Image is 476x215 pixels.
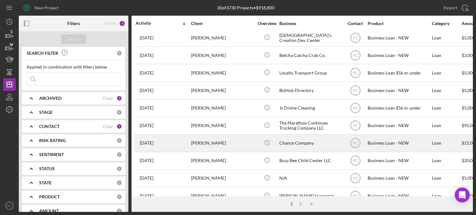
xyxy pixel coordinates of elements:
text: FC [353,141,358,146]
div: Loan [432,47,461,64]
text: FC [353,71,358,75]
div: Betcha Catcha Crab Co. [279,47,342,64]
div: [DEMOGRAPHIC_DATA]'s Creation Dev. Center [279,29,342,46]
time: 2025-07-29 15:09 [140,193,153,198]
div: [PERSON_NAME] [191,117,254,134]
div: [PERSON_NAME] [191,82,254,99]
time: 2025-08-12 16:31 [140,105,153,110]
div: Loan [432,135,461,151]
div: Export [444,2,457,14]
div: [PERSON_NAME] [191,100,254,116]
div: [PERSON_NAME] transport [279,187,342,204]
div: Business Loan $5k or under [368,64,430,81]
b: SEARCH FILTER [27,51,58,56]
div: Business Loan - NEW [368,117,430,134]
b: STATUS [39,166,55,171]
text: FC [353,176,358,181]
div: 1 [116,95,122,101]
div: [PERSON_NAME] [191,135,254,151]
div: Business Loan - NEW [368,47,430,64]
time: 2025-08-10 13:51 [140,141,153,146]
div: Busy Bee Child Center LLC [279,152,342,169]
text: FC [353,124,358,128]
b: Filters [67,21,80,26]
div: Business Loan - NEW [368,187,430,204]
text: FC [353,89,358,93]
div: [PERSON_NAME] [191,64,254,81]
text: FC [353,159,358,163]
div: Loan [432,100,461,116]
div: 2 [296,202,305,207]
div: 0 [116,138,122,143]
div: The Marathon Continues Trucking Company LLC [279,117,342,134]
text: FC [8,204,12,207]
div: Business Loan - NEW [368,135,430,151]
div: Business Loan - NEW [368,152,430,169]
div: N/A [279,170,342,187]
div: 1 [116,124,122,129]
time: 2025-07-29 15:46 [140,176,153,181]
b: PRODUCT [39,194,60,199]
div: [PERSON_NAME] [191,170,254,187]
div: Product [368,21,430,26]
div: Business Loan - NEW [368,29,430,46]
b: ARCHIVED [39,96,61,101]
button: Export [437,2,473,14]
button: New Project [19,2,65,14]
b: CONTACT [39,124,59,129]
div: Business Loan - NEW [368,82,430,99]
text: FC [353,194,358,198]
div: Activity [136,21,163,26]
div: Js Divine Cleaning [279,100,342,116]
text: FC [353,106,358,110]
time: 2025-08-14 20:40 [140,70,153,75]
b: STATE [39,180,52,185]
div: Loan [432,152,461,169]
div: Client [191,21,254,26]
div: Loyalty Transport Group [279,64,342,81]
div: [PERSON_NAME] [191,187,254,204]
div: Business Loan $5k or under [368,100,430,116]
div: Clear [103,96,113,101]
div: 0 [116,110,122,115]
div: Reset [105,21,116,26]
div: Contact [344,21,367,26]
div: Apply [68,34,80,44]
b: AMOUNT [39,208,59,213]
div: Open Intercom Messenger [455,187,470,202]
div: New Project [34,2,59,14]
div: Loan [432,82,461,99]
div: Business Loan - NEW [368,170,430,187]
div: 0 [116,194,122,200]
div: [PERSON_NAME] [191,152,254,169]
button: FC [3,199,16,212]
div: Loan [432,29,461,46]
time: 2025-08-14 18:51 [140,88,153,93]
div: Loan [432,117,461,134]
b: STAGE [39,110,53,115]
div: Loan [432,170,461,187]
text: FC [353,53,358,58]
div: 0 [116,208,122,214]
time: 2025-08-12 15:50 [140,123,153,128]
time: 2025-08-15 07:24 [140,53,153,58]
div: 2 [119,20,125,27]
div: Clear [103,124,113,129]
div: Overview [255,21,279,26]
div: Applied in combination with filters below [27,64,121,69]
div: Business [279,21,342,26]
div: Chance Company [279,135,342,151]
text: FC [353,36,358,40]
div: [PERSON_NAME] [191,47,254,64]
div: 0 [116,166,122,171]
div: 0 [116,50,122,56]
b: RISK RATING [39,138,66,143]
div: [PERSON_NAME] [191,29,254,46]
b: SENTIMENT [39,152,64,157]
div: BizHub Directory [279,82,342,99]
div: Loan [432,187,461,204]
div: 1 [287,202,296,207]
div: 30 of 3730 Projects • $918,800 [217,5,274,10]
div: Loan [432,64,461,81]
time: 2025-08-15 16:41 [140,35,153,40]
